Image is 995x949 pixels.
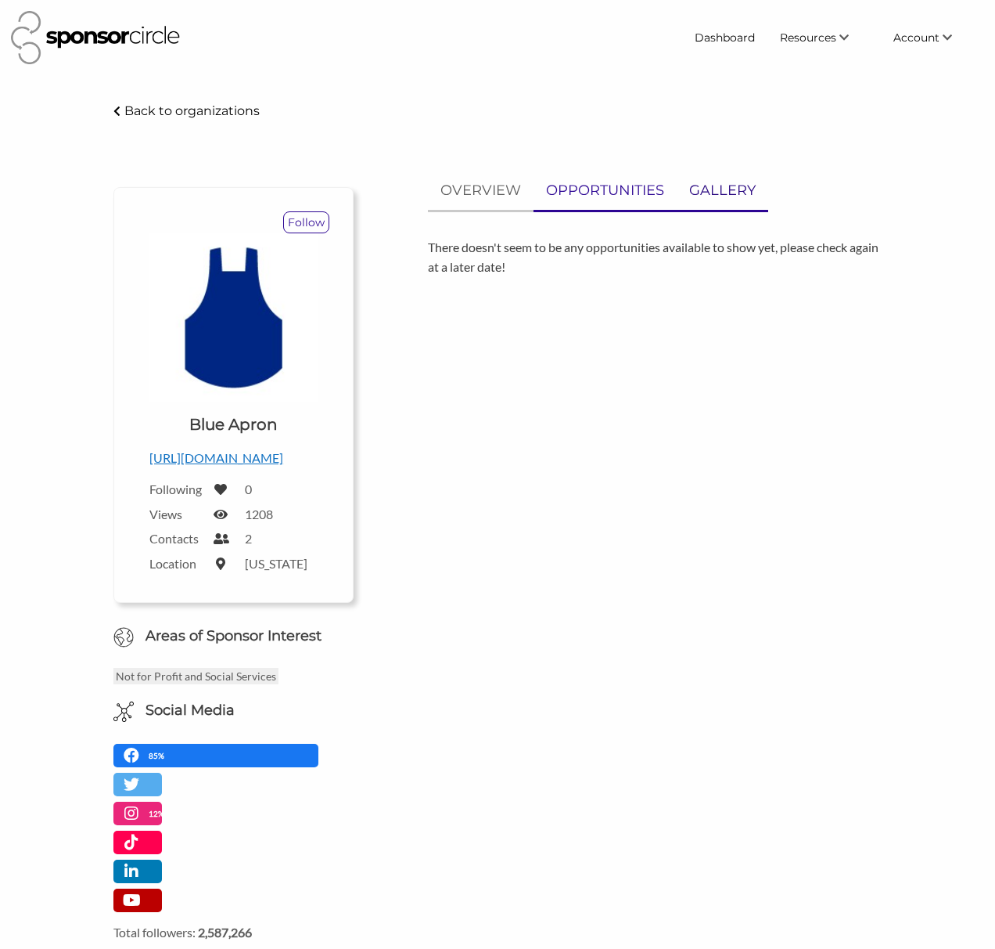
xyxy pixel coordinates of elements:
[149,233,318,402] img: Blue Apron Logo
[881,23,984,52] li: Account
[767,23,881,52] li: Resources
[149,806,168,821] p: 12%
[113,925,354,940] label: Total followers:
[149,448,318,468] p: [URL][DOMAIN_NAME]
[245,556,307,571] label: [US_STATE]
[149,749,168,763] p: 85%
[546,179,664,202] p: OPPORTUNITIES
[440,179,521,202] p: OVERVIEW
[428,237,882,277] p: There doesn't seem to be any opportunities available to show yet, please check again at a later d...
[189,413,278,435] h1: Blue Apron
[245,507,273,521] label: 1208
[149,556,204,571] label: Location
[689,179,756,202] p: GALLERY
[149,507,204,521] label: Views
[113,668,278,684] p: Not for Profit and Social Services
[893,31,939,45] span: Account
[149,482,204,496] label: Following
[124,103,260,118] p: Back to organizations
[245,482,252,496] label: 0
[245,531,252,546] label: 2
[102,626,365,646] h6: Areas of Sponsor Interest
[682,23,767,52] a: Dashboard
[113,627,134,648] img: Globe Icon
[284,212,329,233] p: Follow
[198,925,252,940] strong: 2,587,266
[11,11,180,64] img: Sponsor Circle Logo
[145,701,235,720] h6: Social Media
[780,31,836,45] span: Resources
[113,702,134,722] img: Social Media Icon
[149,531,204,546] label: Contacts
